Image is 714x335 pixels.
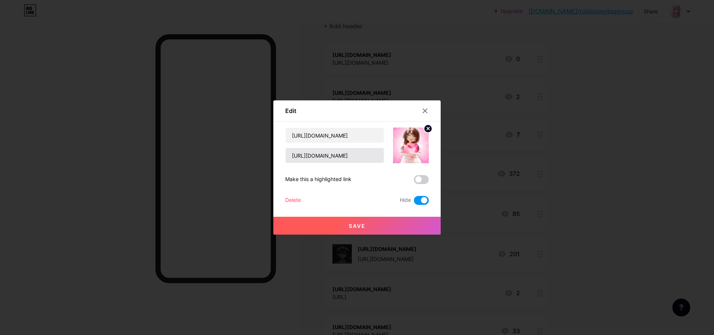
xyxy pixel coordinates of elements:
input: Title [286,128,384,143]
img: link_thumbnail [393,128,429,163]
span: Save [349,223,366,229]
span: Hide [400,196,411,205]
button: Save [273,217,441,235]
input: URL [286,148,384,163]
div: Delete [285,196,301,205]
div: Edit [285,106,296,115]
div: Make this a highlighted link [285,175,351,184]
